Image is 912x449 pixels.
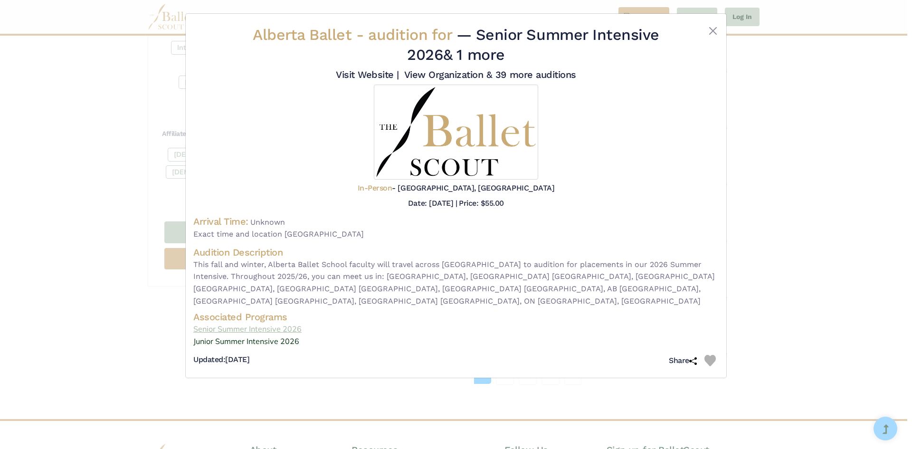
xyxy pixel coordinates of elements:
button: Close [707,25,719,37]
span: Unknown [250,218,285,227]
h4: Associated Programs [193,311,719,323]
span: Exact time and location [GEOGRAPHIC_DATA] [193,228,719,240]
span: In-Person [358,183,392,192]
a: & 1 more [443,46,504,64]
img: Logo [374,85,538,180]
span: Alberta Ballet - [253,26,456,44]
h5: Share [669,356,697,366]
span: — Senior Summer Intensive 2026 [407,26,659,64]
span: audition for [368,26,452,44]
span: Updated: [193,355,225,364]
h5: - [GEOGRAPHIC_DATA], [GEOGRAPHIC_DATA] [358,183,554,193]
a: Senior Summer Intensive 2026 [193,323,719,335]
h4: Arrival Time: [193,216,248,227]
h5: [DATE] [193,355,249,365]
a: View Organization & 39 more auditions [404,69,576,80]
h5: Date: [DATE] | [408,199,457,208]
span: This fall and winter, Alberta Ballet School faculty will travel across [GEOGRAPHIC_DATA] to audit... [193,258,719,307]
h4: Audition Description [193,246,719,258]
h5: Price: $55.00 [459,199,504,208]
a: Visit Website | [336,69,399,80]
a: Junior Summer Intensive 2026 [193,335,719,348]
